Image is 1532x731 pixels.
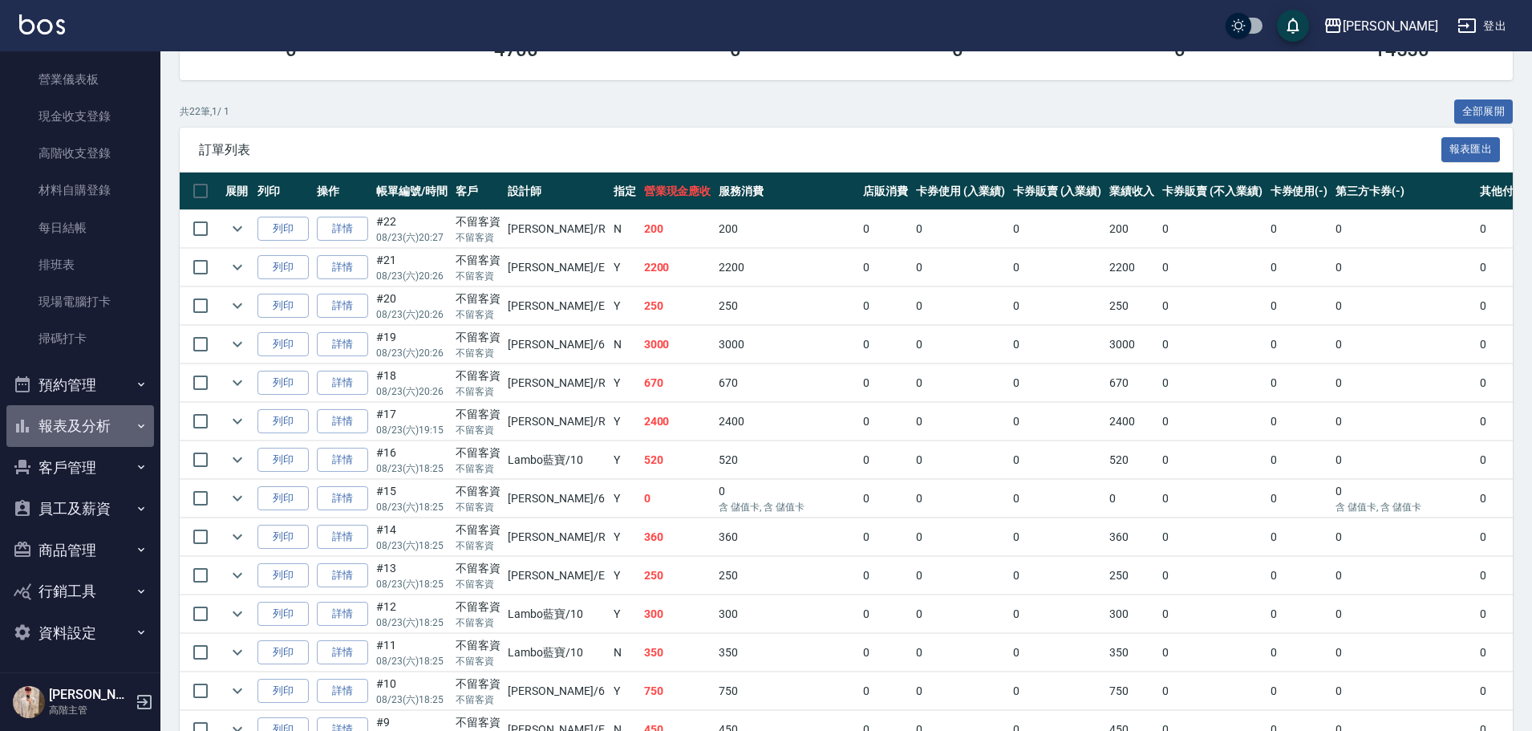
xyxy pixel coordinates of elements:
p: 不留客資 [456,269,501,283]
td: 0 [912,287,1009,325]
button: 列印 [257,679,309,704]
td: N [610,634,640,672]
td: 0 [912,364,1009,402]
td: Lambo藍寶 /10 [504,441,609,479]
p: 共 22 筆, 1 / 1 [180,104,229,119]
td: #14 [372,518,452,556]
td: 250 [1105,287,1158,325]
td: 0 [859,441,912,479]
td: 0 [859,287,912,325]
a: 排班表 [6,246,154,283]
button: 商品管理 [6,530,154,571]
td: 0 [1009,210,1106,248]
p: 08/23 (六) 19:15 [376,423,448,437]
td: #22 [372,210,452,248]
td: 250 [1105,557,1158,595]
td: 3000 [1105,326,1158,363]
a: 詳情 [317,409,368,434]
td: [PERSON_NAME] /6 [504,326,609,363]
span: 訂單列表 [199,142,1441,158]
th: 第三方卡券(-) [1331,173,1476,210]
td: 360 [715,518,859,556]
p: 08/23 (六) 20:26 [376,346,448,360]
a: 營業儀表板 [6,61,154,98]
th: 展開 [221,173,253,210]
td: 0 [1331,557,1476,595]
td: 3000 [715,326,859,363]
td: 0 [1158,557,1266,595]
td: 0 [1158,364,1266,402]
td: [PERSON_NAME] /E [504,287,609,325]
td: 0 [1267,557,1332,595]
button: expand row [225,409,249,433]
button: 列印 [257,294,309,319]
p: 08/23 (六) 18:25 [376,654,448,668]
button: expand row [225,525,249,549]
td: 0 [1009,287,1106,325]
button: 列印 [257,602,309,627]
p: 08/23 (六) 18:25 [376,538,448,553]
button: expand row [225,217,249,241]
td: 750 [640,672,715,710]
td: 0 [912,595,1009,633]
img: Logo [19,14,65,35]
p: 不留客資 [456,461,501,476]
a: 詳情 [317,371,368,396]
td: 2200 [1105,249,1158,286]
td: #19 [372,326,452,363]
td: 0 [859,595,912,633]
td: 0 [1331,326,1476,363]
th: 指定 [610,173,640,210]
td: Y [610,518,640,556]
p: 08/23 (六) 18:25 [376,577,448,591]
td: 0 [1158,634,1266,672]
button: expand row [225,255,249,279]
td: 0 [1331,480,1476,518]
th: 服務消費 [715,173,859,210]
a: 高階收支登錄 [6,135,154,172]
td: Y [610,480,640,518]
td: 0 [1267,518,1332,556]
td: 0 [1158,403,1266,441]
a: 詳情 [317,679,368,704]
td: 0 [912,480,1009,518]
td: 0 [1267,249,1332,286]
td: 360 [640,518,715,556]
td: 0 [1267,480,1332,518]
button: 報表及分析 [6,405,154,447]
a: 詳情 [317,217,368,242]
button: 員工及薪資 [6,488,154,530]
td: 520 [715,441,859,479]
td: [PERSON_NAME] /R [504,364,609,402]
td: 0 [1105,480,1158,518]
td: Y [610,672,640,710]
td: 670 [1105,364,1158,402]
p: 08/23 (六) 18:25 [376,461,448,476]
td: 3000 [640,326,715,363]
button: expand row [225,294,249,318]
th: 卡券販賣 (入業績) [1009,173,1106,210]
td: 2400 [640,403,715,441]
td: [PERSON_NAME] /R [504,210,609,248]
td: #11 [372,634,452,672]
p: 不留客資 [456,346,501,360]
td: #13 [372,557,452,595]
td: 0 [1331,518,1476,556]
td: #12 [372,595,452,633]
td: 0 [1158,210,1266,248]
td: 750 [1105,672,1158,710]
p: 08/23 (六) 18:25 [376,692,448,707]
th: 卡券販賣 (不入業績) [1158,173,1266,210]
td: 0 [859,210,912,248]
td: 0 [1009,326,1106,363]
a: 詳情 [317,294,368,319]
td: 360 [1105,518,1158,556]
td: 0 [912,672,1009,710]
th: 卡券使用(-) [1267,173,1332,210]
p: 不留客資 [456,423,501,437]
button: expand row [225,486,249,510]
td: [PERSON_NAME] /R [504,403,609,441]
p: 含 儲值卡, 含 儲值卡 [1335,500,1472,514]
td: 750 [715,672,859,710]
td: 0 [1267,595,1332,633]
